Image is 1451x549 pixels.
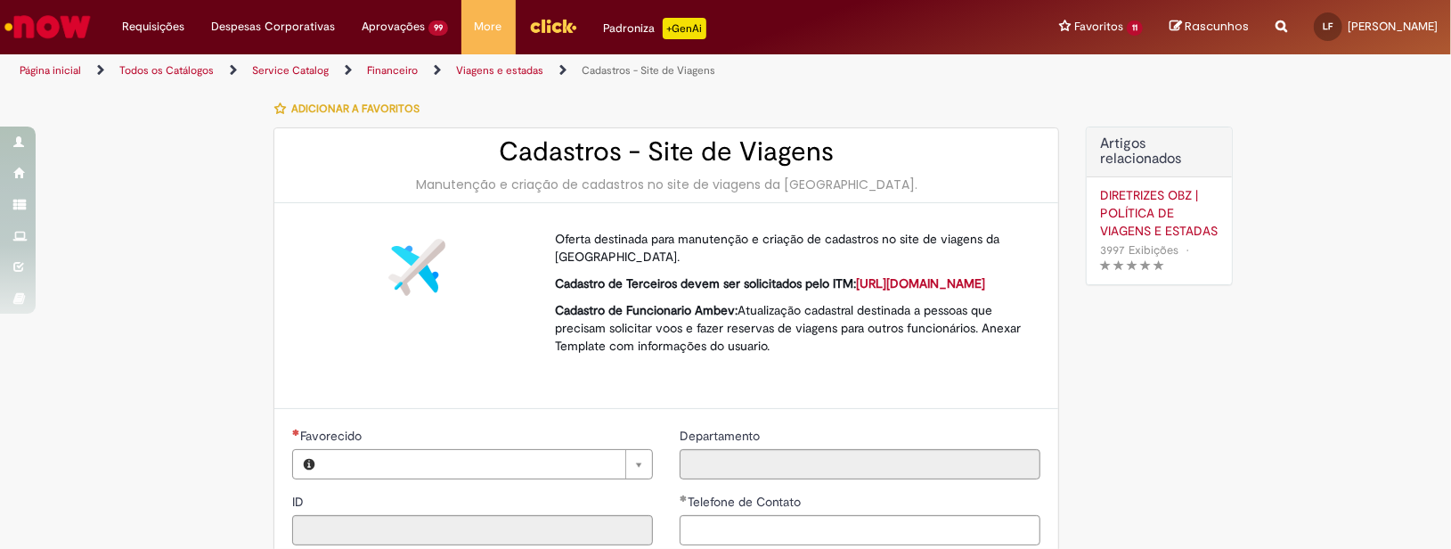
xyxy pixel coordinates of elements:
[529,12,577,39] img: click_logo_yellow_360x200.png
[211,18,335,36] span: Despesas Corporativas
[688,494,804,510] span: Telefone de Contato
[292,176,1040,193] div: Manutenção e criação de cadastros no site de viagens da [GEOGRAPHIC_DATA].
[292,493,307,511] label: Somente leitura - ID
[292,515,653,545] input: ID
[1182,238,1193,262] span: •
[291,102,420,116] span: Adicionar a Favoritos
[20,63,81,78] a: Página inicial
[293,450,325,479] button: Favorecido, Visualizar este registro
[1074,18,1123,36] span: Favoritos
[663,18,706,39] p: +GenAi
[856,275,985,291] a: [URL][DOMAIN_NAME]
[300,428,365,444] span: Necessários - Favorecido
[292,137,1040,167] h2: Cadastros - Site de Viagens
[475,18,502,36] span: More
[388,239,445,296] img: Cadastros - Site de Viagens
[555,230,1027,266] p: Oferta destinada para manutenção e criação de cadastros no site de viagens da [GEOGRAPHIC_DATA].
[2,9,94,45] img: ServiceNow
[428,20,448,36] span: 99
[367,63,418,78] a: Financeiro
[1324,20,1333,32] span: LF
[362,18,425,36] span: Aprovações
[680,515,1040,545] input: Telefone de Contato
[604,18,706,39] div: Padroniza
[680,449,1040,479] input: Departamento
[1170,19,1249,36] a: Rascunhos
[252,63,329,78] a: Service Catalog
[119,63,214,78] a: Todos os Catálogos
[13,54,954,87] ul: Trilhas de página
[1185,18,1249,35] span: Rascunhos
[122,18,184,36] span: Requisições
[555,301,1027,355] p: Atualização cadastral destinada a pessoas que precisam solicitar voos e fazer reservas de viagens...
[1100,186,1219,240] a: DIRETRIZES OBZ | POLÍTICA DE VIAGENS E ESTADAS
[292,429,300,436] span: Necessários
[325,450,652,479] a: Limpar campo Favorecido
[555,275,985,291] strong: Cadastro de Terceiros devem ser solicitados pelo ITM:
[680,428,763,444] span: Somente leitura - Departamento
[1100,136,1219,168] h3: Artigos relacionados
[1348,19,1438,34] span: [PERSON_NAME]
[680,495,688,502] span: Obrigatório Preenchido
[680,427,763,445] label: Somente leitura - Departamento
[1127,20,1143,36] span: 11
[582,63,715,78] a: Cadastros - Site de Viagens
[456,63,543,78] a: Viagens e estadas
[555,302,738,318] strong: Cadastro de Funcionario Ambev:
[1100,242,1178,258] span: 3997 Exibições
[273,90,429,127] button: Adicionar a Favoritos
